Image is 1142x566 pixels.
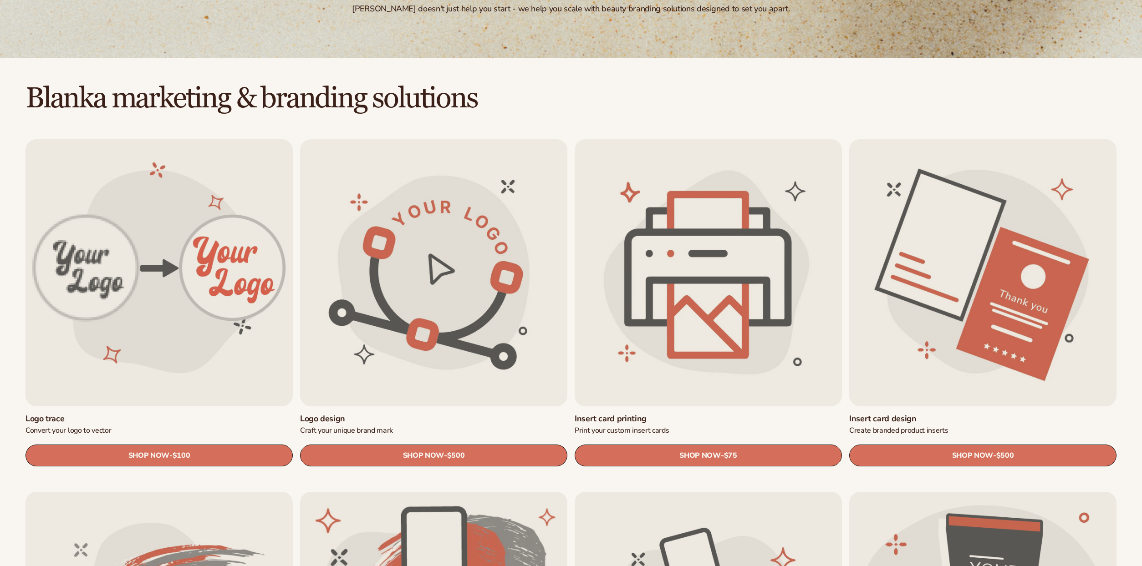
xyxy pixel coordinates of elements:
[352,4,790,14] div: [PERSON_NAME] doesn't just help you start - we help you scale with beauty branding solutions desi...
[724,451,737,460] span: $75
[849,414,1117,424] a: Insert card design
[25,445,293,466] a: SHOP NOW- $100
[173,451,190,460] span: $100
[679,451,720,460] span: SHOP NOW
[25,414,293,424] a: Logo trace
[996,451,1014,460] span: $500
[575,414,842,424] a: Insert card printing
[300,414,567,424] a: Logo design
[300,445,567,466] a: SHOP NOW- $500
[447,451,465,460] span: $500
[403,451,444,460] span: SHOP NOW
[575,445,842,466] a: SHOP NOW- $75
[849,445,1117,466] a: SHOP NOW- $500
[952,451,993,460] span: SHOP NOW
[128,451,169,460] span: SHOP NOW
